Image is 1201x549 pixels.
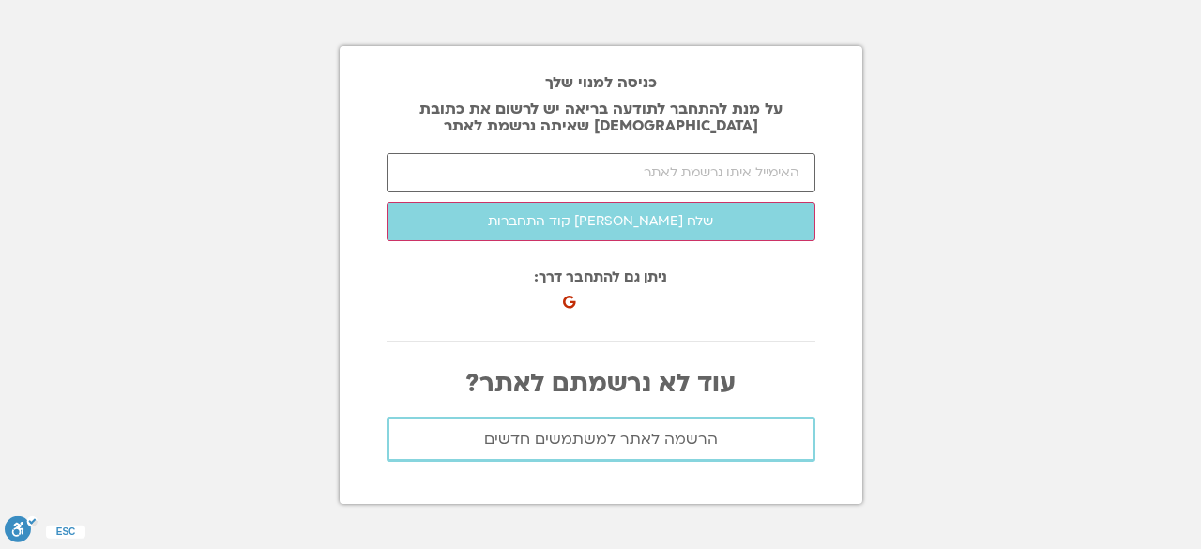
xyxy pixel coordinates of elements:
p: עוד לא נרשמתם לאתר? [387,370,815,398]
iframe: כפתור לכניסה באמצעות חשבון Google [567,275,772,316]
a: הרשמה לאתר למשתמשים חדשים [387,417,815,462]
button: שלח [PERSON_NAME] קוד התחברות [387,202,815,241]
span: הרשמה לאתר למשתמשים חדשים [484,431,718,448]
h2: כניסה למנוי שלך [387,74,815,91]
input: האימייל איתו נרשמת לאתר [387,153,815,192]
p: על מנת להתחבר לתודעה בריאה יש לרשום את כתובת [DEMOGRAPHIC_DATA] שאיתה נרשמת לאתר [387,100,815,134]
